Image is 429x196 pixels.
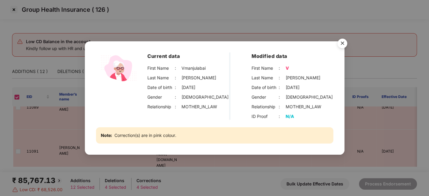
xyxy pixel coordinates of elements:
[174,94,181,100] div: :
[251,113,279,120] div: ID Proof
[251,52,333,60] h3: Modified data
[181,65,206,71] div: Vmanjulabai
[147,52,229,60] h3: Current data
[285,84,299,91] div: [DATE]
[96,52,141,84] img: svg+xml;base64,PHN2ZyB4bWxucz0iaHR0cDovL3d3dy53My5vcmcvMjAwMC9zdmciIHdpZHRoPSIyMjQiIGhlaWdodD0iMT...
[285,113,294,120] div: N/A
[279,74,286,81] div: :
[251,74,279,81] div: Last Name
[279,94,286,100] div: :
[279,113,286,120] div: :
[251,103,279,110] div: Relationship
[251,84,279,91] div: Date of birth
[181,84,195,91] div: [DATE]
[174,65,181,71] div: :
[251,94,279,100] div: Gender
[285,65,289,71] div: V
[285,74,320,81] div: [PERSON_NAME]
[181,94,229,100] div: [DEMOGRAPHIC_DATA]
[147,94,174,100] div: Gender
[279,65,286,71] div: :
[174,84,181,91] div: :
[147,84,174,91] div: Date of birth
[181,74,216,81] div: [PERSON_NAME]
[181,103,217,110] div: MOTHER_IN_LAW
[96,127,333,144] div: Correction(s) are in pink colour.
[279,103,286,110] div: :
[251,65,279,71] div: First Name
[147,65,174,71] div: First Name
[279,84,286,91] div: :
[101,132,112,139] b: Note:
[285,103,321,110] div: MOTHER_IN_LAW
[285,94,332,100] div: [DEMOGRAPHIC_DATA]
[174,103,181,110] div: :
[334,36,351,53] img: svg+xml;base64,PHN2ZyB4bWxucz0iaHR0cDovL3d3dy53My5vcmcvMjAwMC9zdmciIHdpZHRoPSI1NiIgaGVpZ2h0PSI1Ni...
[147,74,174,81] div: Last Name
[334,36,350,52] button: Close
[174,74,181,81] div: :
[147,103,174,110] div: Relationship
